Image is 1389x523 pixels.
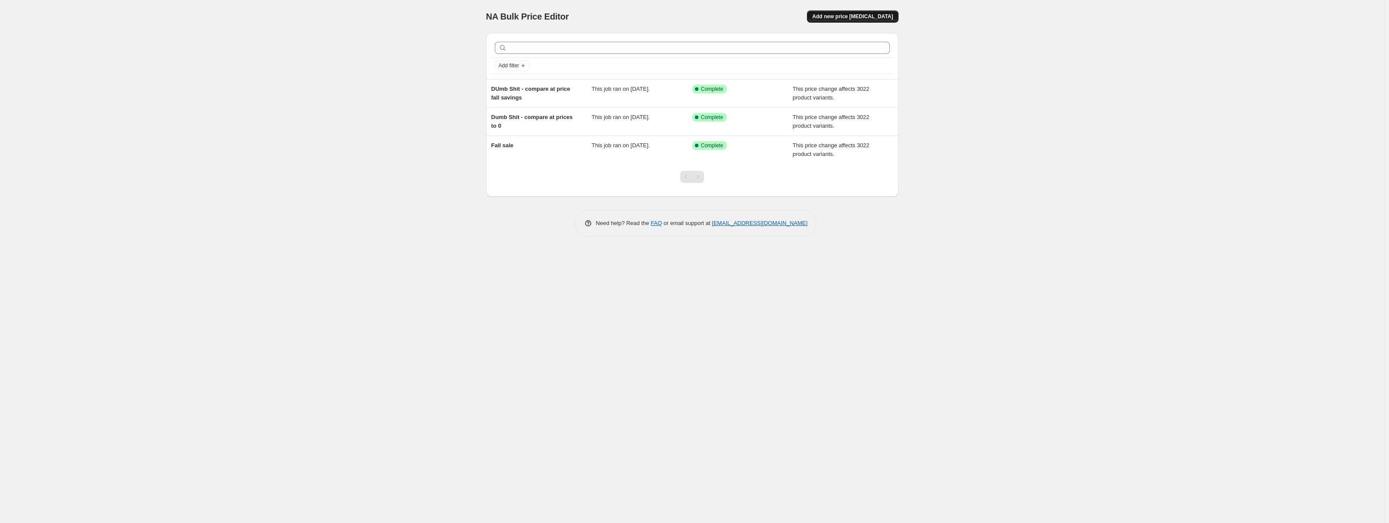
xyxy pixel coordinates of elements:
span: DUmb Shit - compare at price fall savings [491,86,570,101]
span: This job ran on [DATE]. [592,114,650,120]
nav: Pagination [680,171,704,183]
span: Fall sale [491,142,513,149]
span: Need help? Read the [596,220,651,226]
span: NA Bulk Price Editor [486,12,569,21]
span: Complete [701,114,723,121]
span: Add new price [MEDICAL_DATA] [812,13,893,20]
span: Complete [701,142,723,149]
span: Complete [701,86,723,93]
button: Add new price [MEDICAL_DATA] [807,10,898,23]
a: FAQ [651,220,662,226]
span: This price change affects 3022 product variants. [793,114,869,129]
span: Add filter [499,62,519,69]
span: or email support at [662,220,712,226]
span: This price change affects 3022 product variants. [793,142,869,157]
span: This job ran on [DATE]. [592,142,650,149]
button: Add filter [495,60,530,71]
span: Dumb Shit - compare at prices to 0 [491,114,573,129]
span: This price change affects 3022 product variants. [793,86,869,101]
span: This job ran on [DATE]. [592,86,650,92]
a: [EMAIL_ADDRESS][DOMAIN_NAME] [712,220,807,226]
